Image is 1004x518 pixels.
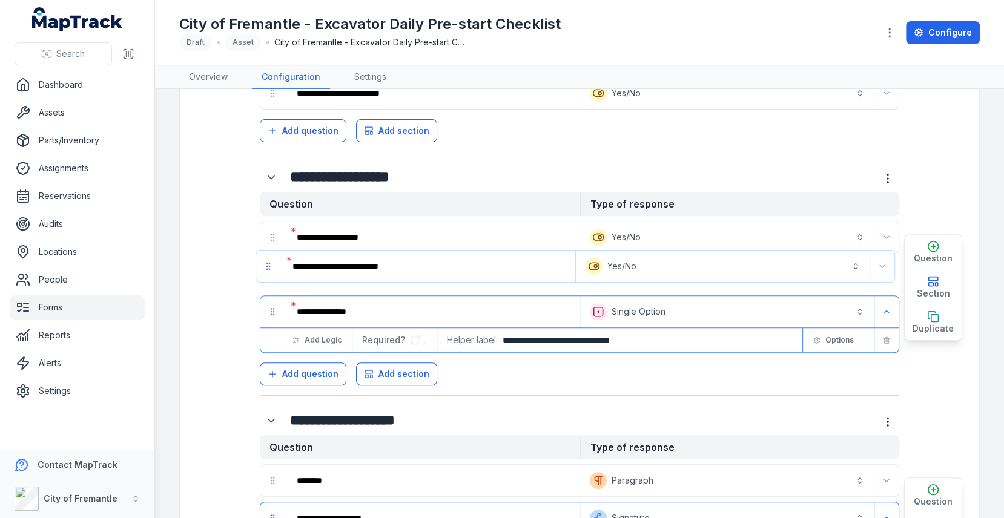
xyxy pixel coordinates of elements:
svg: drag [268,476,277,485]
div: :rob:-form-item-label [287,80,577,107]
a: Locations [10,240,145,264]
a: Configuration [252,66,330,89]
span: Duplicate [913,323,954,335]
strong: Type of response [580,435,899,459]
span: City of Fremantle - Excavator Daily Pre-start Checklist [274,36,468,48]
button: Section [905,270,962,305]
div: drag [260,81,285,105]
a: Forms [10,295,145,320]
button: Search [15,42,112,65]
svg: drag [268,88,277,98]
button: Paragraph [583,467,871,494]
span: Add Logic [305,335,342,345]
div: Asset [225,34,261,51]
strong: Question [260,435,580,459]
h1: City of Fremantle - Excavator Daily Pre-start Checklist [179,15,561,34]
a: Configure [906,21,980,44]
button: more-detail [876,167,899,190]
button: Single Option [583,298,871,325]
span: Search [56,48,85,60]
div: :rop:-form-item-label [287,224,577,251]
strong: City of Fremantle [44,493,117,503]
strong: Type of response [580,192,899,216]
strong: Question [260,192,580,216]
span: Options [825,335,854,345]
div: :rp5:-form-item-label [287,298,577,325]
strong: Contact MapTrack [38,459,117,470]
button: more-detail [876,410,899,433]
button: Duplicate [905,305,962,340]
input: :rpo:-form-item-label [410,335,427,345]
a: Dashboard [10,73,145,97]
a: Settings [345,66,396,89]
a: Reports [10,323,145,347]
div: :rpj:-form-item-label [287,467,577,494]
button: Yes/No [583,224,871,251]
a: People [10,267,145,292]
a: Overview [179,66,237,89]
button: Expand [877,84,896,103]
span: Question [914,496,953,508]
button: Add section [356,119,437,142]
button: Expand [260,166,283,189]
div: :rpb:-form-item-label [260,409,285,432]
span: Add question [282,368,339,380]
a: Alerts [10,351,145,375]
button: Question [905,478,962,513]
a: Audits [10,212,145,236]
a: MapTrack [32,7,123,31]
a: Assets [10,100,145,125]
button: Question [905,235,962,270]
a: Assignments [10,156,145,180]
a: Settings [10,379,145,403]
a: Parts/Inventory [10,128,145,152]
span: Section [917,287,950,300]
span: Add section [378,125,429,137]
span: Helper label: [447,334,498,346]
button: Add Logic [285,330,349,350]
div: drag [260,468,285,493]
button: Expand [877,228,896,247]
button: Add question [260,362,346,385]
div: :roh:-form-item-label [260,166,285,189]
button: Add section [356,362,437,385]
span: Required? [362,335,410,345]
span: Question [914,252,953,264]
a: Reservations [10,184,145,208]
button: Expand [260,409,283,432]
div: Draft [179,34,212,51]
button: Options [805,330,862,350]
button: Yes/No [583,80,871,107]
button: Expand [877,302,896,321]
button: Add question [260,119,346,142]
button: Expand [877,471,896,490]
span: Add question [282,125,339,137]
span: Add section [378,368,429,380]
